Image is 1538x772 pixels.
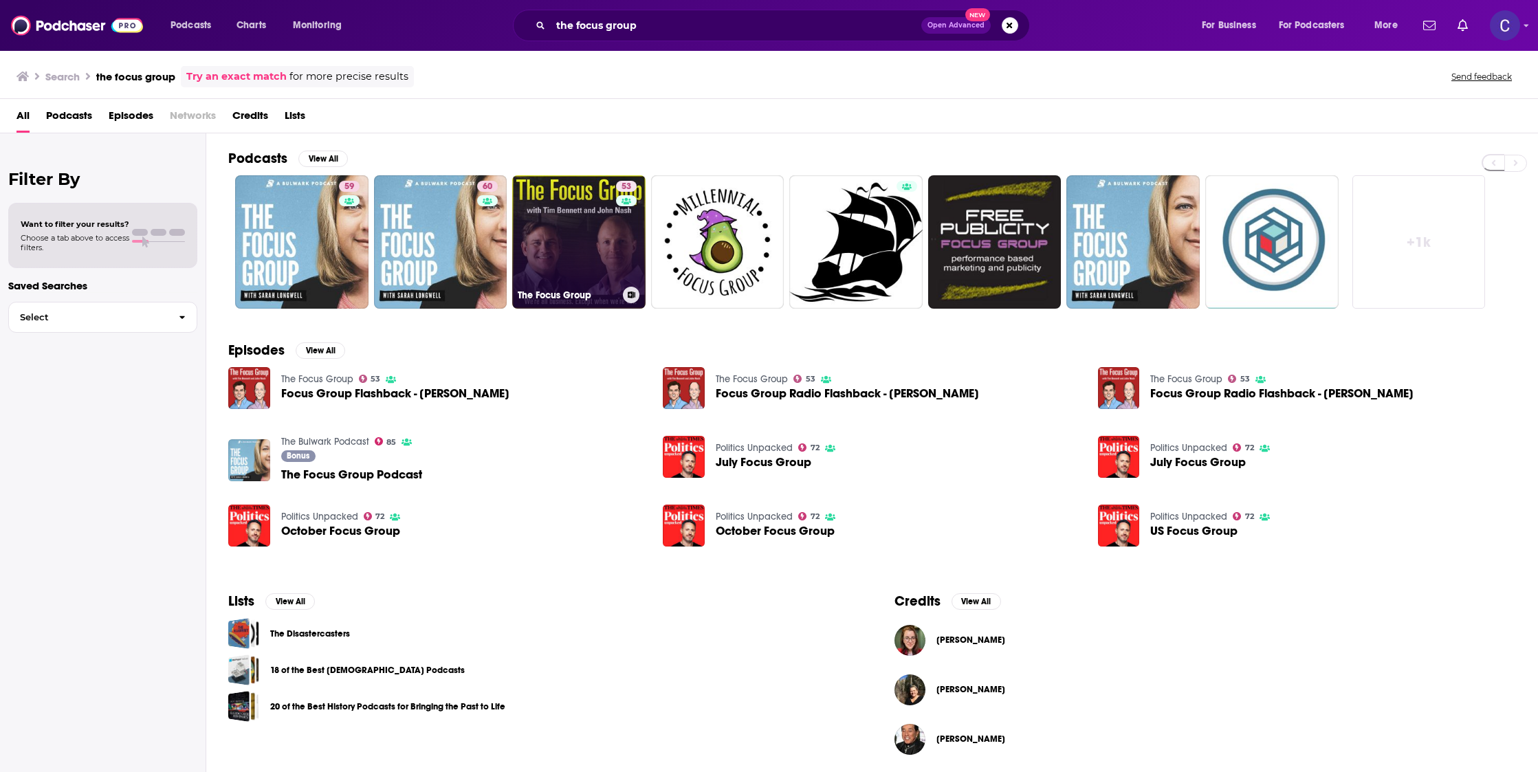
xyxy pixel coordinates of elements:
[161,14,229,36] button: open menu
[228,342,345,359] a: EpisodesView All
[811,514,820,520] span: 72
[716,456,811,468] a: July Focus Group
[936,734,1005,745] a: Smokey Robinson
[806,376,815,382] span: 53
[359,375,381,383] a: 53
[1374,16,1398,35] span: More
[927,22,985,29] span: Open Advanced
[46,104,92,133] span: Podcasts
[22,36,33,47] img: website_grey.svg
[894,593,941,610] h2: Credits
[1150,388,1414,399] a: Focus Group Radio Flashback - Marilyn Maye
[228,150,287,167] h2: Podcasts
[237,16,266,35] span: Charts
[952,593,1001,610] button: View All
[551,14,921,36] input: Search podcasts, credits, & more...
[235,175,369,309] a: 59
[965,8,990,21] span: New
[296,342,345,359] button: View All
[1418,14,1441,37] a: Show notifications dropdown
[1150,456,1246,468] a: July Focus Group
[270,699,505,714] a: 20 of the Best History Podcasts for Bringing the Past to Life
[374,175,507,309] a: 60
[936,684,1005,695] span: [PERSON_NAME]
[228,593,315,610] a: ListsView All
[281,511,358,522] a: Politics Unpacked
[894,618,1517,662] button: Carlie BonaviaCarlie Bonavia
[483,180,492,194] span: 60
[477,181,498,192] a: 60
[11,12,143,38] a: Podchaser - Follow, Share and Rate Podcasts
[1233,443,1254,452] a: 72
[289,69,408,85] span: for more precise results
[1150,388,1414,399] span: Focus Group Radio Flashback - [PERSON_NAME]
[137,80,148,91] img: tab_keywords_by_traffic_grey.svg
[281,469,422,481] a: The Focus Group Podcast
[293,16,342,35] span: Monitoring
[228,505,270,547] a: October Focus Group
[283,14,360,36] button: open menu
[936,734,1005,745] span: [PERSON_NAME]
[1150,525,1238,537] a: US Focus Group
[228,618,259,649] a: The Disastercasters
[21,219,129,229] span: Want to filter your results?
[1150,511,1227,522] a: Politics Unpacked
[1098,436,1140,478] img: July Focus Group
[1150,442,1227,454] a: Politics Unpacked
[716,442,793,454] a: Politics Unpacked
[8,302,197,333] button: Select
[228,439,270,481] img: The Focus Group Podcast
[281,525,400,537] a: October Focus Group
[663,505,705,547] img: October Focus Group
[716,388,979,399] span: Focus Group Radio Flashback - [PERSON_NAME]
[375,514,384,520] span: 72
[109,104,153,133] a: Episodes
[386,439,396,445] span: 85
[663,367,705,409] img: Focus Group Radio Flashback - Charles Duhigg
[285,104,305,133] a: Lists
[716,525,835,537] span: October Focus Group
[894,625,925,656] img: Carlie Bonavia
[1098,505,1140,547] img: US Focus Group
[228,691,259,722] span: 20 of the Best History Podcasts for Bringing the Past to Life
[17,104,30,133] a: All
[1202,16,1256,35] span: For Business
[228,14,274,36] a: Charts
[344,180,354,194] span: 59
[716,388,979,399] a: Focus Group Radio Flashback - Charles Duhigg
[1352,175,1486,309] a: +1k
[52,81,123,90] div: Domain Overview
[281,436,369,448] a: The Bulwark Podcast
[663,436,705,478] img: July Focus Group
[716,511,793,522] a: Politics Unpacked
[9,313,168,322] span: Select
[96,70,175,83] h3: the focus group
[287,452,309,460] span: Bonus
[616,181,637,192] a: 53
[811,445,820,451] span: 72
[894,593,1001,610] a: CreditsView All
[526,10,1043,41] div: Search podcasts, credits, & more...
[518,289,617,301] h3: The Focus Group
[798,443,820,452] a: 72
[8,279,197,292] p: Saved Searches
[371,376,380,382] span: 53
[512,175,646,309] a: 53The Focus Group
[22,22,33,33] img: logo_orange.svg
[1490,10,1520,41] button: Show profile menu
[281,388,509,399] span: Focus Group Flashback - [PERSON_NAME]
[152,81,232,90] div: Keywords by Traffic
[228,367,270,409] img: Focus Group Flashback - Charles MacPherson
[45,70,80,83] h3: Search
[228,342,285,359] h2: Episodes
[894,717,1517,761] button: Smokey RobinsonSmokey Robinson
